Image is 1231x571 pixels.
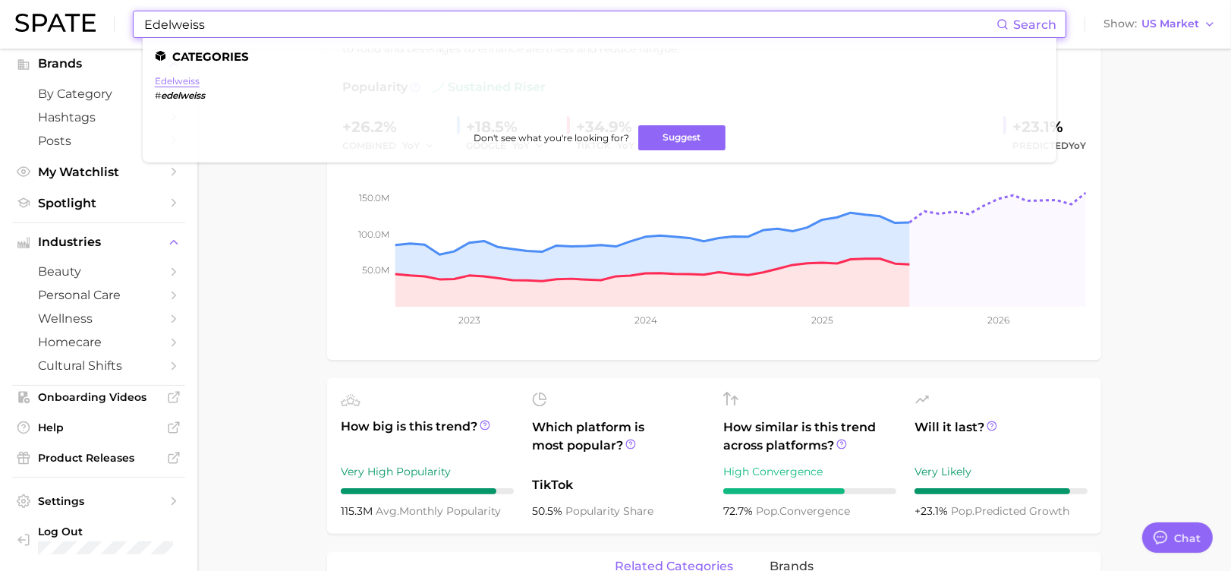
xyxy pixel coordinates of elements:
span: How big is this trend? [341,418,514,455]
span: # [155,90,161,101]
span: Settings [38,494,159,508]
a: My Watchlist [12,160,185,184]
div: High Convergence [723,462,896,481]
tspan: 2026 [987,314,1009,326]
span: Industries [38,235,159,249]
a: Log out. Currently logged in with e-mail stephanie.lukasiak@voyantbeauty.com. [12,520,185,559]
span: beauty [38,264,159,279]
a: beauty [12,260,185,283]
span: +23.1% [915,504,951,518]
span: personal care [38,288,159,302]
span: predicted growth [951,504,1069,518]
span: wellness [38,311,159,326]
span: Which platform is most popular? [532,418,705,468]
span: Log Out [38,525,244,538]
div: Very High Popularity [341,462,514,481]
div: 7 / 10 [723,488,896,494]
span: Don't see what you're looking for? [474,132,629,144]
a: Settings [12,490,185,513]
a: wellness [12,307,185,330]
span: homecare [38,335,159,349]
span: Spotlight [38,196,159,210]
a: homecare [12,330,185,354]
span: TikTok [532,476,705,494]
a: edelweiss [155,75,200,87]
span: Posts [38,134,159,148]
em: edelweiss [161,90,205,101]
a: cultural shifts [12,354,185,377]
span: 72.7% [723,504,756,518]
span: Onboarding Videos [38,390,159,404]
span: YoY [1069,140,1086,151]
span: How similar is this trend across platforms? [723,418,896,455]
a: Help [12,416,185,439]
input: Search here for a brand, industry, or ingredient [143,11,996,37]
button: ShowUS Market [1100,14,1220,34]
div: 9 / 10 [915,488,1088,494]
tspan: 2025 [811,314,833,326]
abbr: average [376,504,399,518]
tspan: 2023 [458,314,480,326]
span: cultural shifts [38,358,159,373]
span: US Market [1141,20,1199,28]
abbr: popularity index [951,504,974,518]
li: Categories [155,50,1044,63]
span: Show [1103,20,1137,28]
span: popularity share [565,504,653,518]
div: Very Likely [915,462,1088,481]
span: monthly popularity [376,504,501,518]
a: personal care [12,283,185,307]
span: Help [38,421,159,434]
span: Brands [38,57,159,71]
tspan: 2024 [634,314,657,326]
span: Search [1013,17,1056,32]
a: Onboarding Videos [12,386,185,409]
button: Brands [12,52,185,75]
img: SPATE [15,14,96,32]
span: 50.5% [532,504,565,518]
span: by Category [38,87,159,101]
span: Hashtags [38,110,159,125]
span: 115.3m [341,504,376,518]
a: Spotlight [12,191,185,215]
span: convergence [756,504,850,518]
button: Industries [12,231,185,254]
a: Hashtags [12,106,185,129]
span: Will it last? [915,418,1088,455]
a: Product Releases [12,446,185,469]
div: 9 / 10 [341,488,514,494]
span: My Watchlist [38,165,159,179]
a: Posts [12,129,185,153]
button: Suggest [638,125,726,150]
abbr: popularity index [756,504,779,518]
span: Product Releases [38,451,159,465]
a: by Category [12,82,185,106]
